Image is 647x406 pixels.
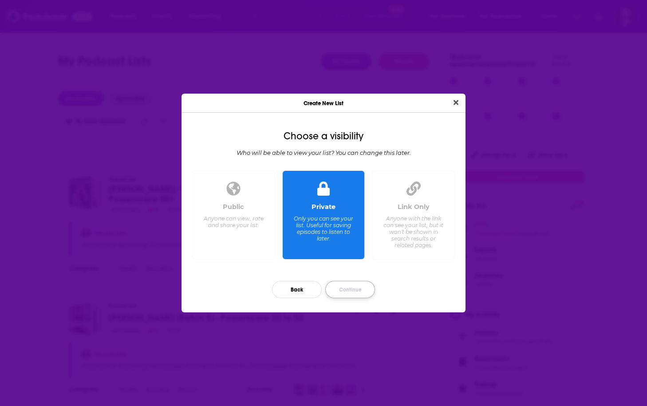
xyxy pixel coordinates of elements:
button: Continue [325,281,375,298]
div: Anyone can view, rate and share your list. [203,215,264,229]
div: Public [223,203,244,211]
div: Link Only [398,203,430,211]
button: Back [272,281,322,298]
button: Close [450,97,462,108]
div: Who will be able to view your list? You can change this later. [189,149,458,156]
div: Only you can see your list. Useful for saving episodes to listen to later. [293,215,354,242]
div: Anyone with the link can see your list, but it won't be shown in search results or related pages. [383,215,444,248]
div: Create New List [181,94,466,113]
div: Private [312,203,335,211]
div: Choose a visibility [189,130,458,142]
